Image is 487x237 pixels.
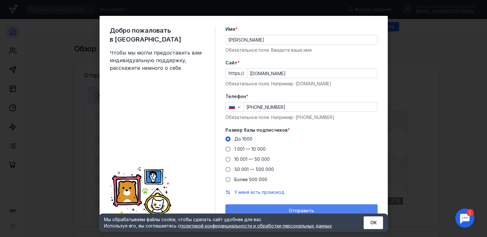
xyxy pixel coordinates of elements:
a: политикой конфиденциальности и обработки персональных данных [180,223,332,228]
div: 1 [14,4,22,11]
span: Имя [225,26,235,32]
span: Отправить [289,208,314,214]
div: Обязательное поле. Например: [PHONE_NUMBER] [225,114,378,121]
span: 10 001 — 50 000 [234,156,270,162]
span: 50 001 — 500 000 [234,167,274,172]
button: У меня есть промокод [234,189,284,195]
button: Отправить [225,204,378,217]
span: Телефон [225,93,246,100]
span: Чтобы мы могли предоставить вам индивидуальную поддержку, расскажите немного о себе [110,49,205,72]
button: ОК [364,216,383,229]
div: Обязательное поле. Введите ваше имя [225,47,378,53]
span: Добро пожаловать в [GEOGRAPHIC_DATA] [110,26,205,44]
span: Cайт [225,60,237,66]
span: 1 001 — 10 000 [234,146,266,152]
div: Обязательное поле. Например: [DOMAIN_NAME] [225,81,378,87]
span: Более 500 000 [234,177,267,182]
div: Мы обрабатываем файлы cookie, чтобы сделать сайт удобнее для вас. Используя его, вы соглашаетесь c [104,216,348,229]
span: До 1000 [234,136,252,142]
span: Размер базы подписчиков [225,127,288,133]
